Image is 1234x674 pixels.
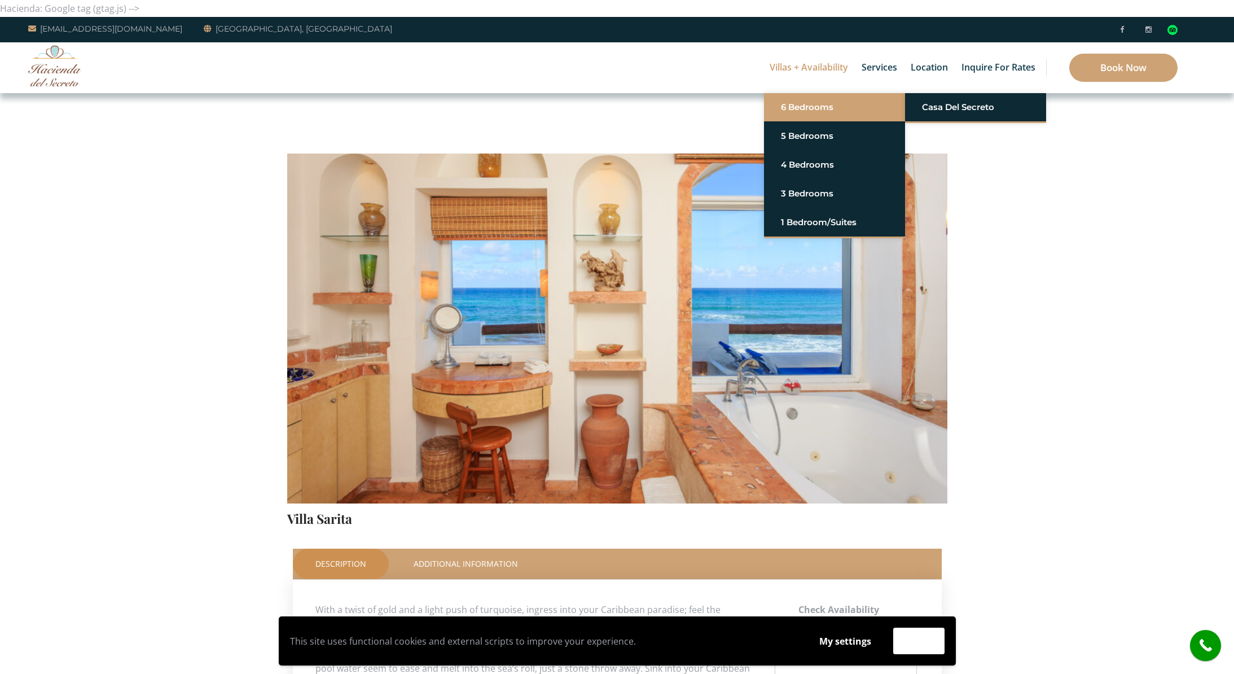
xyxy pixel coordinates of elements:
[1167,25,1178,35] img: Tripadvisor_logomark.svg
[28,45,82,86] img: Awesome Logo
[1190,630,1221,661] a: call
[781,212,888,233] a: 1 Bedroom/Suites
[204,22,392,36] a: [GEOGRAPHIC_DATA], [GEOGRAPHIC_DATA]
[781,126,888,146] a: 5 Bedrooms
[809,628,882,654] button: My settings
[293,549,389,579] a: Description
[781,183,888,204] a: 3 Bedrooms
[856,42,903,93] a: Services
[905,42,954,93] a: Location
[893,628,945,654] button: Accept
[1069,54,1178,82] a: Book Now
[391,549,541,579] a: Additional Information
[287,510,352,527] a: Villa Sarita
[764,42,854,93] a: Villas + Availability
[922,97,1029,117] a: Casa del Secreto
[1167,25,1178,35] div: Read traveler reviews on Tripadvisor
[287,66,947,506] img: IMG_1293-Editar-1000x667.jpg
[290,633,797,650] p: This site uses functional cookies and external scripts to improve your experience.
[28,22,182,36] a: [EMAIL_ADDRESS][DOMAIN_NAME]
[781,155,888,175] a: 4 Bedrooms
[781,97,888,117] a: 6 Bedrooms
[1193,633,1218,658] i: call
[956,42,1041,93] a: Inquire for Rates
